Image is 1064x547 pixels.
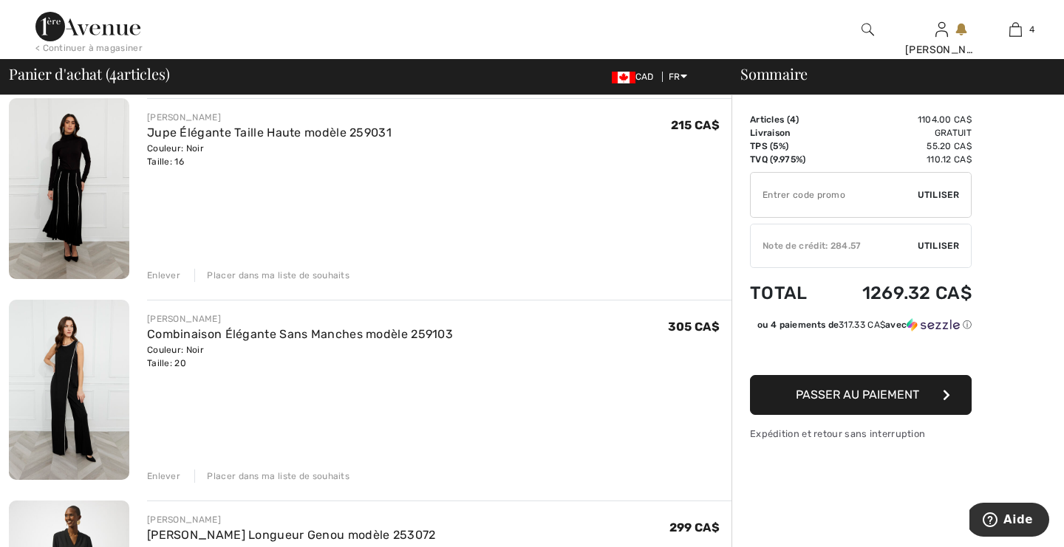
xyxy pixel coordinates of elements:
[9,66,169,81] span: Panier d'achat ( articles)
[669,72,687,82] span: FR
[147,327,453,341] a: Combinaison Élégante Sans Manches modèle 259103
[826,268,972,318] td: 1269.32 CA$
[826,153,972,166] td: 110.12 CA$
[147,469,180,483] div: Enlever
[750,375,972,415] button: Passer au paiement
[147,513,436,526] div: [PERSON_NAME]
[194,469,349,483] div: Placer dans ma liste de souhaits
[750,427,972,441] div: Expédition et retour sans interruption
[826,140,972,153] td: 55.20 CA$
[147,269,180,282] div: Enlever
[750,153,826,166] td: TVQ (9.975%)
[969,503,1049,540] iframe: Ouvre un widget dans lequel vous pouvez trouver plus d’informations
[750,337,972,370] iframe: PayPal-paypal
[918,239,959,252] span: Utiliser
[147,142,392,168] div: Couleur: Noir Taille: 16
[9,98,129,278] img: Jupe Élégante Taille Haute modèle 259031
[612,72,660,82] span: CAD
[750,318,972,337] div: ou 4 paiements de317.33 CA$avecSezzle Cliquez pour en savoir plus sur Sezzle
[1009,21,1022,38] img: Mon panier
[935,22,948,36] a: Se connecter
[750,140,826,153] td: TPS (5%)
[147,528,436,542] a: [PERSON_NAME] Longueur Genou modèle 253072
[796,388,919,402] span: Passer au paiement
[905,42,978,58] div: [PERSON_NAME]
[147,111,392,124] div: [PERSON_NAME]
[194,269,349,282] div: Placer dans ma liste de souhaits
[826,126,972,140] td: Gratuit
[723,66,1055,81] div: Sommaire
[1029,23,1034,36] span: 4
[918,188,959,202] span: Utiliser
[757,318,972,331] div: ou 4 paiements de avec
[35,41,143,55] div: < Continuer à magasiner
[750,268,826,318] td: Total
[147,343,453,370] div: Couleur: Noir Taille: 20
[750,126,826,140] td: Livraison
[907,318,960,331] img: Sezzle
[751,239,918,252] div: Note de crédit: 284.57
[109,63,117,82] span: 4
[862,21,874,38] img: recherche
[668,320,720,334] span: 305 CA$
[750,113,826,126] td: Articles ( )
[147,125,392,140] a: Jupe Élégante Taille Haute modèle 259031
[935,21,948,38] img: Mes infos
[9,300,129,480] img: Combinaison Élégante Sans Manches modèle 259103
[669,520,720,534] span: 299 CA$
[790,114,796,125] span: 4
[612,72,635,83] img: Canadian Dollar
[35,12,140,41] img: 1ère Avenue
[979,21,1051,38] a: 4
[671,118,720,132] span: 215 CA$
[839,320,885,330] span: 317.33 CA$
[751,173,918,217] input: Code promo
[826,113,972,126] td: 1104.00 CA$
[147,312,453,326] div: [PERSON_NAME]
